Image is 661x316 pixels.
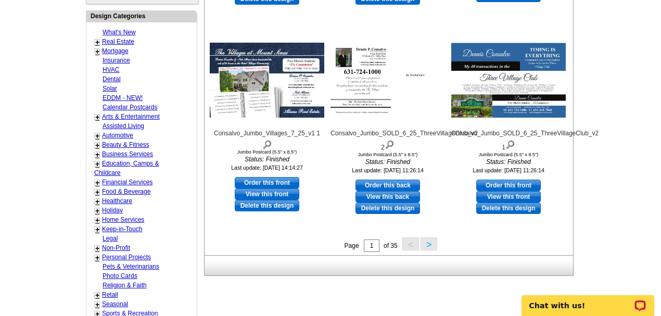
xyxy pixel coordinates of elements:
small: Last update: [DATE] 11:26:14 [352,167,424,173]
img: view design details [262,138,272,149]
a: Retail [102,291,118,298]
a: Calendar Postcards [103,104,157,111]
a: Religion & Faith [103,282,147,289]
a: Pets & Veterinarians [103,263,159,270]
a: Delete this design [235,200,299,211]
a: Education, Camps & Childcare [94,160,159,176]
small: Last update: [DATE] 11:26:14 [473,167,544,173]
a: Personal Projects [102,254,151,261]
button: < [402,237,419,250]
div: Consalvo_Jumbo_Villages_7_25_v1 1 [210,129,324,149]
img: view design details [505,138,515,149]
a: Automotive [102,132,133,139]
a: Home Services [102,216,144,223]
a: + [95,188,99,196]
div: Jumbo Postcard (5.5" x 8.5") [330,152,445,157]
a: Business Services [102,150,153,158]
div: Design Categories [86,11,197,21]
a: Insurance [103,57,130,64]
a: + [95,244,99,252]
a: Food & Beverage [102,188,150,195]
a: Mortgage [102,47,129,55]
button: > [421,237,437,250]
a: View this front [476,191,541,203]
a: Delete this design [355,203,420,214]
img: Consalvo_Jumbo_Villages_7_25_v1 1 [210,43,324,118]
a: Financial Services [102,179,152,186]
a: + [95,207,99,215]
a: Photo Cards [103,272,137,280]
a: + [95,225,99,234]
div: Jumbo Postcard (5.5" x 8.5") [451,152,566,157]
a: + [95,254,99,262]
a: + [95,47,99,56]
a: Keep-in-Touch [102,225,142,233]
i: Status: Finished [210,155,324,164]
a: Solar [103,85,117,92]
a: Assisted Living [103,122,144,130]
div: Consalvo_Jumbo_SOLD_6_25_ThreeVillageClub_v2 1 [451,129,566,152]
a: + [95,160,99,168]
i: Status: Finished [451,157,566,167]
a: Beauty & Fitness [102,141,149,148]
a: View this back [355,191,420,203]
a: Dental [103,75,121,83]
a: + [95,216,99,224]
a: Arts & Entertainment [102,113,160,120]
a: HVAC [103,66,119,73]
a: + [95,300,99,309]
a: + [95,113,99,121]
a: What's New [103,29,136,36]
img: Consalvo_Jumbo_SOLD_6_25_ThreeVillageClub_v2 1 [451,43,566,118]
a: EDDM - NEW! [103,94,143,102]
img: view design details [385,138,395,149]
a: use this design [355,180,420,191]
a: Real Estate [102,38,134,45]
a: use this design [235,177,299,188]
img: Consalvo_Jumbo_SOLD_6_25_ThreeVillageClub_v2 2 [330,43,445,118]
a: + [95,141,99,149]
a: View this front [235,188,299,200]
a: + [95,197,99,206]
a: + [95,150,99,159]
iframe: LiveChat chat widget [515,283,661,316]
small: Last update: [DATE] 14:14:27 [231,165,303,171]
a: + [95,291,99,299]
a: + [95,132,99,140]
a: + [95,38,99,46]
a: + [95,179,99,187]
span: of 35 [384,242,398,249]
a: Delete this design [476,203,541,214]
i: Status: Finished [330,157,445,167]
a: Holiday [102,207,123,214]
a: Seasonal [102,300,128,308]
a: Non-Profit [102,244,130,251]
a: use this design [476,180,541,191]
div: Consalvo_Jumbo_SOLD_6_25_ThreeVillageClub_v2 2 [330,129,445,152]
a: Legal [103,235,118,242]
div: Jumbo Postcard (5.5" x 8.5") [210,149,324,155]
span: Page [345,242,359,249]
a: Healthcare [102,197,132,205]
